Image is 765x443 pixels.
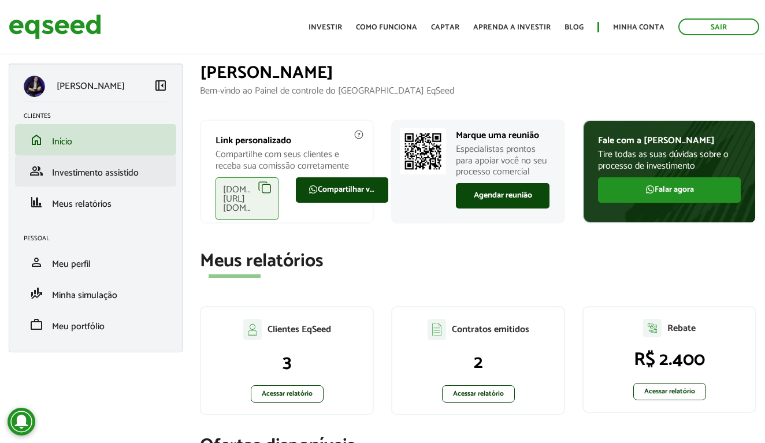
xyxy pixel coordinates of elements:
[24,133,168,147] a: homeInício
[452,324,529,335] p: Contratos emitidos
[29,255,43,269] span: person
[251,385,324,403] a: Acessar relatório
[200,85,756,96] p: Bem-vindo ao Painel de controle do [GEOGRAPHIC_DATA] EqSeed
[24,164,168,178] a: groupInvestimento assistido
[15,124,176,155] li: Início
[565,24,584,31] a: Blog
[52,196,112,212] span: Meus relatórios
[9,12,101,42] img: EqSeed
[24,255,168,269] a: personMeu perfil
[643,319,662,337] img: agent-relatorio.svg
[29,133,43,147] span: home
[24,286,168,300] a: finance_modeMinha simulação
[52,134,72,150] span: Início
[296,177,388,203] a: Compartilhar via WhatsApp
[598,135,741,146] p: Fale com a [PERSON_NAME]
[354,129,364,140] img: agent-meulink-info2.svg
[633,383,706,400] a: Acessar relatório
[404,352,552,374] p: 2
[24,318,168,332] a: workMeu portfólio
[29,164,43,178] span: group
[52,319,105,334] span: Meu portfólio
[216,135,358,146] p: Link personalizado
[431,24,459,31] a: Captar
[356,24,417,31] a: Como funciona
[24,235,176,242] h2: Pessoal
[216,149,358,171] p: Compartilhe com seus clientes e receba sua comissão corretamente
[29,318,43,332] span: work
[598,149,741,171] p: Tire todas as suas dúvidas sobre o processo de investimento
[154,79,168,92] span: left_panel_close
[428,319,446,340] img: agent-contratos.svg
[309,24,342,31] a: Investir
[15,247,176,278] li: Meu perfil
[15,187,176,218] li: Meus relatórios
[456,183,549,209] a: Agendar reunião
[456,130,549,141] p: Marque uma reunião
[309,185,318,194] img: FaWhatsapp.svg
[456,144,549,177] p: Especialistas prontos para apoiar você no seu processo comercial
[57,81,125,92] p: [PERSON_NAME]
[667,323,696,334] p: Rebate
[15,278,176,309] li: Minha simulação
[52,256,91,272] span: Meu perfil
[24,113,176,120] h2: Clientes
[213,352,361,374] p: 3
[645,185,655,194] img: FaWhatsapp.svg
[243,319,262,340] img: agent-clientes.svg
[400,128,446,174] img: Marcar reunião com consultor
[595,349,744,371] p: R$ 2.400
[24,195,168,209] a: financeMeus relatórios
[473,24,551,31] a: Aprenda a investir
[15,155,176,187] li: Investimento assistido
[200,64,756,83] h1: [PERSON_NAME]
[154,79,168,95] a: Colapsar menu
[52,288,117,303] span: Minha simulação
[29,286,43,300] span: finance_mode
[216,177,278,220] div: [DOMAIN_NAME][URL][DOMAIN_NAME]
[52,165,139,181] span: Investimento assistido
[442,385,515,403] a: Acessar relatório
[613,24,664,31] a: Minha conta
[15,309,176,340] li: Meu portfólio
[268,324,331,335] p: Clientes EqSeed
[29,195,43,209] span: finance
[200,251,756,271] h2: Meus relatórios
[598,177,741,203] a: Falar agora
[678,18,759,35] a: Sair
